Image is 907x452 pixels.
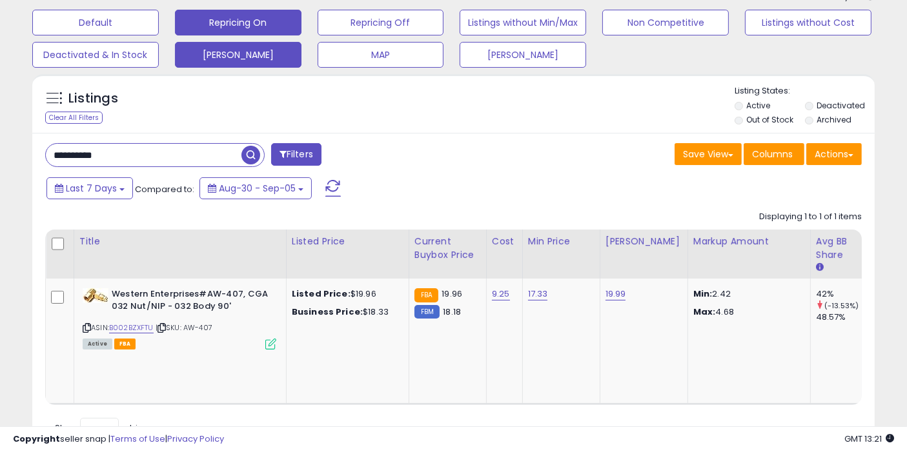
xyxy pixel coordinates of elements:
[83,339,112,349] span: All listings currently available for purchase on Amazon
[414,235,481,262] div: Current Buybox Price
[817,114,852,125] label: Archived
[844,433,894,445] span: 2025-09-13 13:21 GMT
[292,235,403,248] div: Listed Price
[46,177,133,199] button: Last 7 Days
[318,10,444,35] button: Repricing Off
[693,306,716,318] strong: Max:
[816,262,824,273] small: Avg BB Share.
[693,306,800,318] p: 4.68
[175,42,301,68] button: [PERSON_NAME]
[442,288,462,300] span: 19.96
[693,235,805,248] div: Markup Amount
[675,143,742,165] button: Save View
[816,311,868,323] div: 48.57%
[606,288,626,300] a: 19.99
[824,300,859,311] small: (-13.53%)
[744,143,804,165] button: Columns
[735,85,875,97] p: Listing States:
[292,306,399,318] div: $18.33
[68,90,118,108] h5: Listings
[79,235,281,248] div: Title
[175,10,301,35] button: Repricing On
[167,433,224,445] a: Privacy Policy
[606,235,682,248] div: [PERSON_NAME]
[219,182,296,195] span: Aug-30 - Sep-05
[66,182,117,195] span: Last 7 Days
[602,10,729,35] button: Non Competitive
[32,10,159,35] button: Default
[759,211,862,223] div: Displaying 1 to 1 of 1 items
[83,288,108,303] img: 41iZYCy2WUL._SL40_.jpg
[318,42,444,68] button: MAP
[492,235,517,248] div: Cost
[112,288,269,315] b: Western Enterprises#AW-407, CGA 032 Nut/NIP - 032 Body 90'
[135,183,194,195] span: Compared to:
[13,433,60,445] strong: Copyright
[83,288,276,348] div: ASIN:
[528,235,595,248] div: Min Price
[292,288,351,300] b: Listed Price:
[693,288,713,300] strong: Min:
[32,42,159,68] button: Deactivated & In Stock
[693,288,800,300] p: 2.42
[114,339,136,349] span: FBA
[13,433,224,446] div: seller snap | |
[817,100,866,111] label: Deactivated
[747,114,794,125] label: Out of Stock
[292,306,363,318] b: Business Price:
[443,306,461,318] span: 18.18
[528,288,548,300] a: 17.33
[55,422,148,434] span: Show: entries
[199,177,312,199] button: Aug-30 - Sep-05
[460,10,586,35] button: Listings without Min/Max
[747,100,771,111] label: Active
[752,148,793,161] span: Columns
[492,288,510,300] a: 9.25
[745,10,871,35] button: Listings without Cost
[292,288,399,300] div: $19.96
[110,433,165,445] a: Terms of Use
[414,305,440,319] small: FBM
[806,143,862,165] button: Actions
[271,143,321,166] button: Filters
[109,322,154,333] a: B002BZXFTU
[45,112,103,124] div: Clear All Filters
[156,322,212,333] span: | SKU: AW-407
[816,288,868,300] div: 42%
[414,288,438,302] small: FBA
[460,42,586,68] button: [PERSON_NAME]
[816,235,863,262] div: Avg BB Share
